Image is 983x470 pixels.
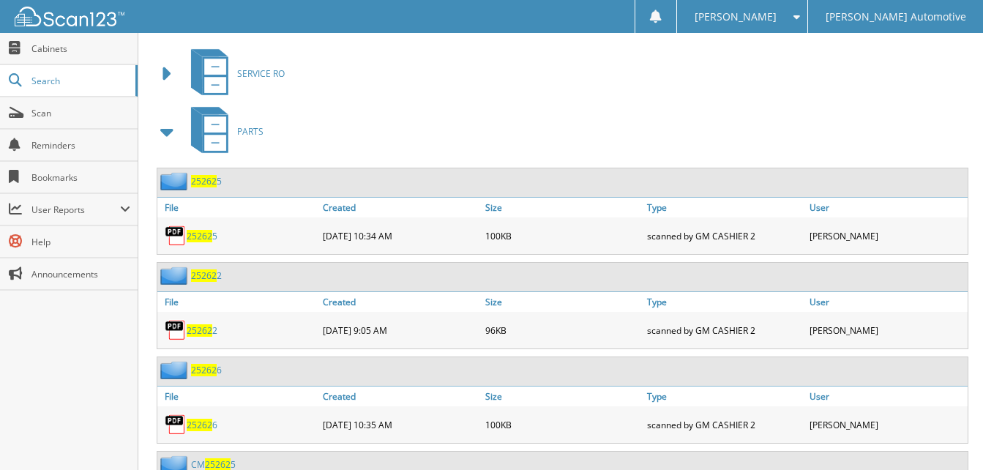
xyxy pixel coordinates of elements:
[191,175,217,187] span: 25262
[482,316,643,345] div: 96KB
[191,175,222,187] a: 252625
[165,414,187,436] img: PDF.png
[482,387,643,406] a: Size
[187,230,212,242] span: 25262
[157,387,319,406] a: File
[165,225,187,247] img: PDF.png
[319,198,481,217] a: Created
[187,230,217,242] a: 252625
[237,67,285,80] span: SERVICE RO
[643,410,805,439] div: scanned by GM CASHIER 2
[319,410,481,439] div: [DATE] 10:35 AM
[643,221,805,250] div: scanned by GM CASHIER 2
[806,198,968,217] a: User
[910,400,983,470] iframe: Chat Widget
[806,410,968,439] div: [PERSON_NAME]
[191,269,217,282] span: 25262
[31,139,130,152] span: Reminders
[482,410,643,439] div: 100KB
[643,292,805,312] a: Type
[319,387,481,406] a: Created
[157,292,319,312] a: File
[31,171,130,184] span: Bookmarks
[187,419,217,431] a: 252626
[482,292,643,312] a: Size
[319,316,481,345] div: [DATE] 9:05 AM
[806,387,968,406] a: User
[160,361,191,379] img: folder2.png
[187,324,217,337] a: 252622
[806,316,968,345] div: [PERSON_NAME]
[160,266,191,285] img: folder2.png
[191,364,222,376] a: 252626
[695,12,777,21] span: [PERSON_NAME]
[319,292,481,312] a: Created
[31,204,120,216] span: User Reports
[643,316,805,345] div: scanned by GM CASHIER 2
[319,221,481,250] div: [DATE] 10:34 AM
[31,236,130,248] span: Help
[157,198,319,217] a: File
[806,292,968,312] a: User
[31,42,130,55] span: Cabinets
[160,172,191,190] img: folder2.png
[806,221,968,250] div: [PERSON_NAME]
[643,198,805,217] a: Type
[191,269,222,282] a: 252622
[15,7,124,26] img: scan123-logo-white.svg
[826,12,966,21] span: [PERSON_NAME] Automotive
[31,75,128,87] span: Search
[237,125,263,138] span: PARTS
[31,107,130,119] span: Scan
[165,319,187,341] img: PDF.png
[182,45,285,102] a: SERVICE RO
[187,419,212,431] span: 25262
[191,364,217,376] span: 25262
[182,102,263,160] a: PARTS
[187,324,212,337] span: 25262
[31,268,130,280] span: Announcements
[643,387,805,406] a: Type
[482,198,643,217] a: Size
[482,221,643,250] div: 100KB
